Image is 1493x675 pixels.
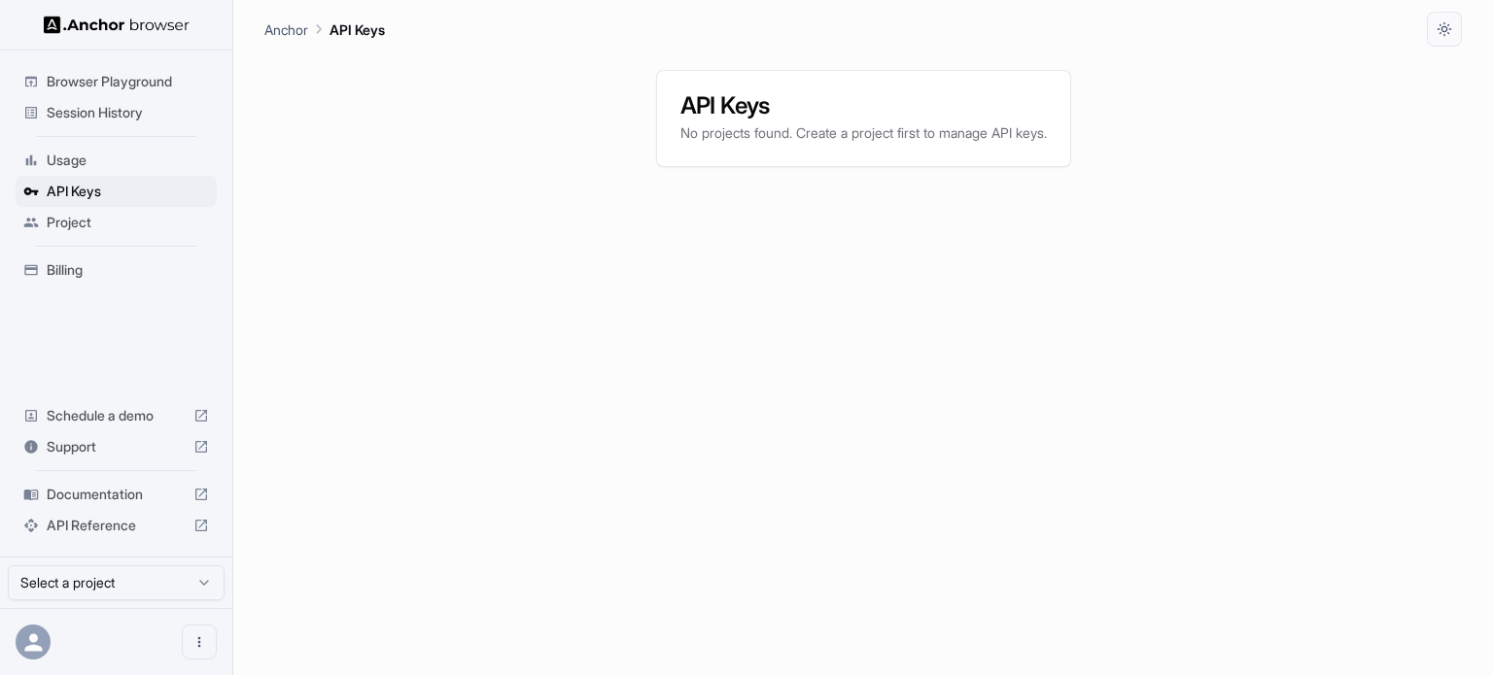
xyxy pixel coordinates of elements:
span: Project [47,213,209,232]
div: Browser Playground [16,66,217,97]
div: Support [16,431,217,462]
div: Billing [16,254,217,286]
div: Documentation [16,479,217,510]
span: Session History [47,103,209,122]
p: API Keys [330,19,385,40]
nav: breadcrumb [264,18,385,40]
span: Schedule a demo [47,406,186,425]
span: Usage [47,151,209,170]
div: Project [16,207,217,238]
span: Browser Playground [47,72,209,91]
button: Open menu [182,624,217,659]
img: Anchor Logo [44,16,190,34]
div: Schedule a demo [16,400,217,431]
div: API Reference [16,510,217,541]
span: API Keys [47,182,209,201]
p: No projects found. Create a project first to manage API keys. [680,123,1047,143]
span: Documentation [47,485,186,504]
p: Anchor [264,19,308,40]
div: Usage [16,145,217,176]
div: API Keys [16,176,217,207]
span: Billing [47,260,209,280]
div: Session History [16,97,217,128]
span: API Reference [47,516,186,535]
h3: API Keys [680,94,1047,118]
span: Support [47,437,186,456]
